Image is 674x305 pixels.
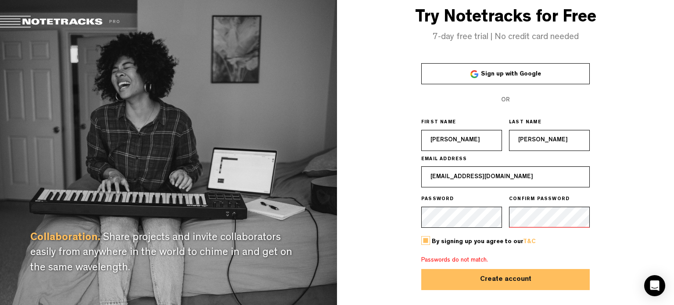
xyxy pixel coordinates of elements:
a: T&C [523,239,536,245]
span: PASSWORD [421,196,454,203]
button: Create account [421,269,590,290]
span: By signing up you agree to our [432,239,536,245]
input: First name [421,130,502,151]
div: Open Intercom Messenger [644,275,665,296]
span: CONFIRM PASSWORD [509,196,570,203]
span: OR [501,97,510,103]
input: Last name [509,130,590,151]
input: Email [421,166,590,187]
h3: Try Notetracks for Free [337,9,674,28]
span: EMAIL ADDRESS [421,156,467,163]
span: Sign up with Google [481,71,541,77]
span: Share projects and invite collaborators easily from anywhere in the world to chime in and get on ... [30,233,292,274]
p: Passwords do not match. [421,256,590,265]
span: Collaboration. [30,233,100,244]
h4: 7-day free trial | No credit card needed [337,32,674,42]
span: FIRST NAME [421,119,456,126]
span: LAST NAME [509,119,541,126]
